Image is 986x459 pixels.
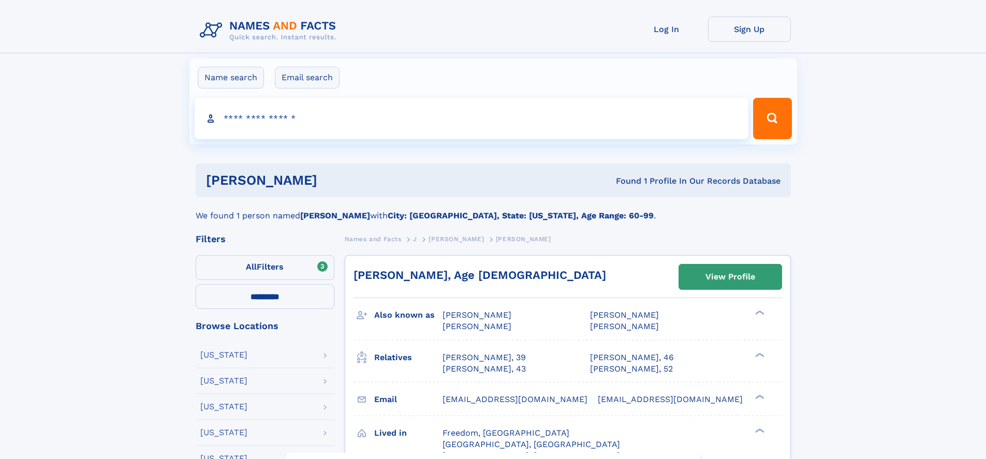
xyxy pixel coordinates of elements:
[196,321,334,331] div: Browse Locations
[275,67,340,88] label: Email search
[443,352,526,363] a: [PERSON_NAME], 39
[354,269,606,282] a: [PERSON_NAME], Age [DEMOGRAPHIC_DATA]
[374,424,443,442] h3: Lived in
[625,17,708,42] a: Log In
[753,309,765,316] div: ❯
[198,67,264,88] label: Name search
[753,98,791,139] button: Search Button
[374,349,443,366] h3: Relatives
[246,262,257,272] span: All
[496,235,551,243] span: [PERSON_NAME]
[388,211,654,220] b: City: [GEOGRAPHIC_DATA], State: [US_STATE], Age Range: 60-99
[429,232,484,245] a: [PERSON_NAME]
[429,235,484,243] span: [PERSON_NAME]
[443,439,620,449] span: [GEOGRAPHIC_DATA], [GEOGRAPHIC_DATA]
[196,197,791,222] div: We found 1 person named with .
[300,211,370,220] b: [PERSON_NAME]
[200,377,247,385] div: [US_STATE]
[206,174,467,187] h1: [PERSON_NAME]
[195,98,749,139] input: search input
[443,321,511,331] span: [PERSON_NAME]
[374,391,443,408] h3: Email
[196,17,345,45] img: Logo Names and Facts
[598,394,743,404] span: [EMAIL_ADDRESS][DOMAIN_NAME]
[708,17,791,42] a: Sign Up
[590,310,659,320] span: [PERSON_NAME]
[590,321,659,331] span: [PERSON_NAME]
[753,351,765,358] div: ❯
[443,363,526,375] a: [PERSON_NAME], 43
[753,393,765,400] div: ❯
[590,352,674,363] a: [PERSON_NAME], 46
[200,428,247,437] div: [US_STATE]
[413,235,417,243] span: J
[443,310,511,320] span: [PERSON_NAME]
[374,306,443,324] h3: Also known as
[443,428,569,438] span: Freedom, [GEOGRAPHIC_DATA]
[345,232,402,245] a: Names and Facts
[466,175,781,187] div: Found 1 Profile In Our Records Database
[196,234,334,244] div: Filters
[753,427,765,434] div: ❯
[705,265,755,289] div: View Profile
[413,232,417,245] a: J
[590,363,673,375] a: [PERSON_NAME], 52
[200,403,247,411] div: [US_STATE]
[196,255,334,280] label: Filters
[679,264,782,289] a: View Profile
[443,394,587,404] span: [EMAIL_ADDRESS][DOMAIN_NAME]
[200,351,247,359] div: [US_STATE]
